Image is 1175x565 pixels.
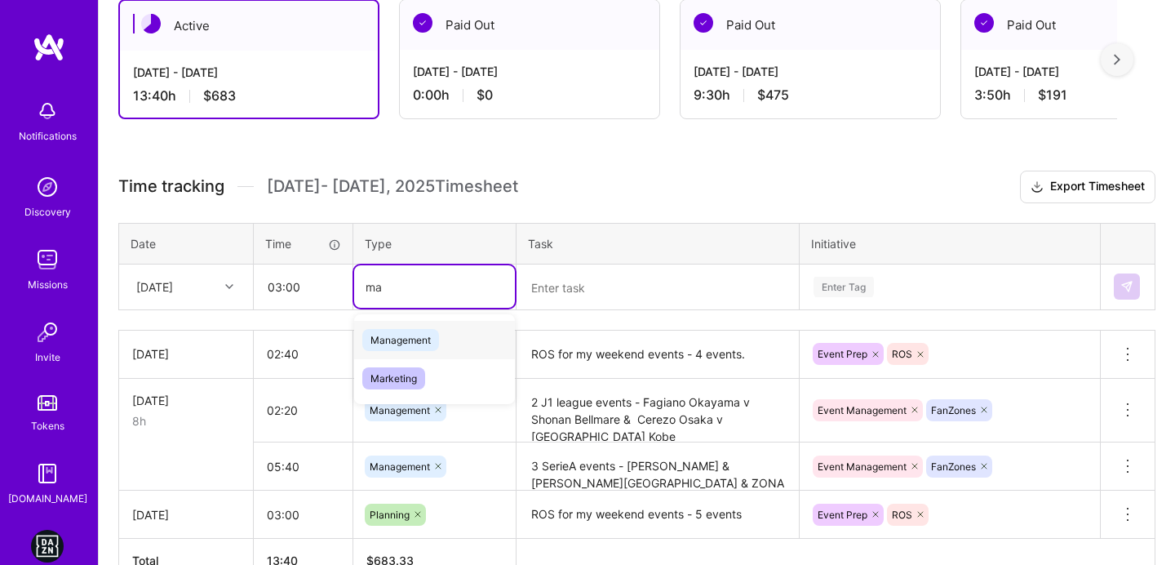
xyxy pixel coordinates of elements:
[132,392,240,409] div: [DATE]
[31,457,64,490] img: guide book
[19,127,77,145] div: Notifications
[362,367,425,389] span: Marketing
[265,235,341,252] div: Time
[818,404,907,416] span: Event Management
[38,395,57,411] img: tokens
[892,348,912,360] span: ROS
[931,460,976,473] span: FanZones
[353,223,517,264] th: Type
[28,276,68,293] div: Missions
[31,95,64,127] img: bell
[120,1,378,51] div: Active
[974,13,994,33] img: Paid Out
[694,63,927,80] div: [DATE] - [DATE]
[31,171,64,203] img: discovery
[31,530,64,563] img: DAZN: Event Moderators for Israel Based Team
[811,235,1089,252] div: Initiative
[1031,179,1044,196] i: icon Download
[33,33,65,62] img: logo
[8,490,87,507] div: [DOMAIN_NAME]
[254,445,352,488] input: HH:MM
[255,265,352,309] input: HH:MM
[1114,54,1120,65] img: right
[118,176,224,197] span: Time tracking
[370,404,430,416] span: Management
[31,243,64,276] img: teamwork
[818,348,867,360] span: Event Prep
[225,282,233,291] i: icon Chevron
[1020,171,1155,203] button: Export Timesheet
[518,492,797,537] textarea: ROS for my weekend events - 5 events
[1120,280,1133,293] img: Submit
[517,223,800,264] th: Task
[35,349,60,366] div: Invite
[931,404,976,416] span: FanZones
[694,13,713,33] img: Paid Out
[254,332,352,376] input: HH:MM
[203,87,236,105] span: $683
[413,63,646,80] div: [DATE] - [DATE]
[136,278,173,296] div: [DATE]
[892,509,912,521] span: ROS
[518,444,797,489] textarea: 3 SerieA events - [PERSON_NAME] & [PERSON_NAME][GEOGRAPHIC_DATA] & ZONA SERIE A MD1 - 1
[1038,87,1067,104] span: $191
[27,530,68,563] a: DAZN: Event Moderators for Israel Based Team
[757,87,789,104] span: $475
[254,493,352,536] input: HH:MM
[477,87,493,104] span: $0
[31,316,64,349] img: Invite
[31,417,64,434] div: Tokens
[413,87,646,104] div: 0:00 h
[132,506,240,523] div: [DATE]
[132,412,240,429] div: 8h
[141,14,161,33] img: Active
[254,389,352,432] input: HH:MM
[814,274,874,300] div: Enter Tag
[24,203,71,220] div: Discovery
[370,460,430,473] span: Management
[267,176,518,197] span: [DATE] - [DATE] , 2025 Timesheet
[133,87,365,105] div: 13:40 h
[518,380,797,442] textarea: 2 J1 league events - Fagiano Okayama v Shonan Bellmare & Cerezo Osaka v [GEOGRAPHIC_DATA] Kobe
[362,329,439,351] span: Management
[694,87,927,104] div: 9:30 h
[413,13,432,33] img: Paid Out
[119,223,254,264] th: Date
[818,509,867,521] span: Event Prep
[132,345,240,363] div: [DATE]
[133,64,365,81] div: [DATE] - [DATE]
[818,460,907,473] span: Event Management
[518,332,797,377] textarea: ROS for my weekend events - 4 events.
[370,509,410,521] span: Planning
